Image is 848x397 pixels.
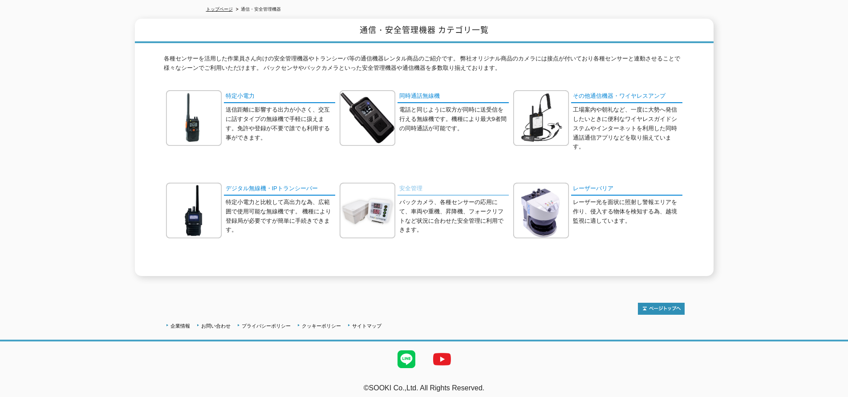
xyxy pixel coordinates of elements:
[242,323,291,329] a: プライバシーポリシー
[201,323,231,329] a: お問い合わせ
[226,198,335,235] p: 特定小電力と比較して高出力な為、広範囲で使用可能な無線機です。 機種により登録局が必要ですが簡単に手続きできます。
[170,323,190,329] a: 企業情報
[571,183,682,196] a: レーザーバリア
[166,90,222,146] img: 特定小電力
[398,90,509,103] a: 同時通話無線機
[224,183,335,196] a: デジタル無線機・IPトランシーバー
[399,198,509,235] p: バックカメラ、各種センサーの応用にて、車両や重機、昇降機、フォークリフトなど状況に合わせた安全管理に利用できます。
[234,5,281,14] li: 通信・安全管理機器
[424,341,460,377] img: YouTube
[399,105,509,133] p: 電話と同じように双方が同時に送受信を行える無線機です。機種により最大9者間の同時通話が可能です。
[135,19,714,43] h1: 通信・安全管理機器 カテゴリ一覧
[513,90,569,146] img: その他通信機器・ワイヤレスアンプ
[164,54,685,77] p: 各種センサーを活用した作業員さん向けの安全管理機器やトランシーバ等の通信機器レンタル商品のご紹介です。 弊社オリジナル商品のカメラには接点が付いており各種センサーと連動させることで様々なシーンで...
[389,341,424,377] img: LINE
[340,183,395,238] img: 安全管理
[166,183,222,238] img: デジタル無線機・IPトランシーバー
[224,90,335,103] a: 特定小電力
[513,183,569,238] img: レーザーバリア
[638,303,685,315] img: トップページへ
[398,183,509,196] a: 安全管理
[340,90,395,146] img: 同時通話無線機
[302,323,341,329] a: クッキーポリシー
[206,7,233,12] a: トップページ
[226,105,335,142] p: 送信距離に影響する出力が小さく、交互に話すタイプの無線機で手軽に扱えます。免許や登録が不要で誰でも利用する事ができます。
[571,90,682,103] a: その他通信機器・ワイヤレスアンプ
[352,323,381,329] a: サイトマップ
[573,105,682,152] p: 工場案内や朝礼など、一度に大勢へ発信したいときに便利なワイヤレスガイドシステムやインターネットを利用した同時通話通信アプリなどを取り揃えています。
[573,198,682,225] p: レーザー光を面状に照射し警報エリアを作り、侵入する物体を検知する為、越境監視に適しています。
